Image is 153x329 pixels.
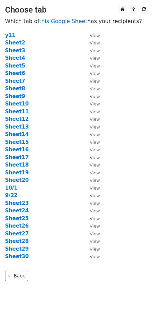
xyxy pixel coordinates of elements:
[83,85,100,92] a: View
[5,253,29,259] a: Sheet30
[5,78,25,84] a: Sheet7
[83,147,100,153] a: View
[83,124,100,130] a: View
[83,109,100,115] a: View
[5,63,25,69] strong: Sheet5
[90,155,100,160] small: View
[83,93,100,99] a: View
[5,271,28,281] a: ← Back
[90,48,100,53] small: View
[5,200,29,206] a: Sheet23
[5,185,18,191] strong: 10/1
[90,254,100,259] small: View
[90,124,100,130] small: View
[83,208,100,214] a: View
[5,131,29,137] a: Sheet14
[90,208,100,213] small: View
[90,117,100,122] small: View
[90,40,100,45] small: View
[5,32,16,38] a: y11
[5,192,18,198] a: 9/22
[5,18,148,25] p: Which tab of has your recipients?
[83,231,100,237] a: View
[90,109,100,114] small: View
[83,116,100,122] a: View
[90,193,100,198] small: View
[5,208,29,214] a: Sheet24
[90,162,100,168] small: View
[90,201,100,206] small: View
[83,238,100,244] a: View
[83,223,100,229] a: View
[83,101,100,107] a: View
[83,177,100,183] a: View
[5,177,29,183] a: Sheet20
[5,154,29,160] a: Sheet17
[5,70,25,76] a: Sheet6
[83,200,100,206] a: View
[83,78,100,84] a: View
[39,18,87,24] a: this Google Sheet
[5,139,29,145] strong: Sheet15
[90,231,100,236] small: View
[90,247,100,252] small: View
[83,63,100,69] a: View
[90,79,100,84] small: View
[5,93,25,99] a: Sheet9
[5,124,29,130] a: Sheet13
[5,238,29,244] a: Sheet28
[5,147,29,153] a: Sheet16
[5,55,25,61] a: Sheet4
[5,109,29,115] a: Sheet11
[5,101,29,107] a: Sheet10
[5,85,25,92] a: Sheet8
[5,215,29,221] a: Sheet25
[5,223,29,229] strong: Sheet26
[5,116,29,122] a: Sheet12
[5,170,29,176] a: Sheet19
[83,47,100,54] a: View
[90,178,100,183] small: View
[83,192,100,198] a: View
[83,70,100,76] a: View
[83,139,100,145] a: View
[90,170,100,175] small: View
[90,147,100,152] small: View
[90,186,100,191] small: View
[83,170,100,176] a: View
[5,47,25,54] strong: Sheet3
[90,239,100,244] small: View
[83,185,100,191] a: View
[90,71,100,76] small: View
[5,40,25,46] a: Sheet2
[83,55,100,61] a: View
[90,63,100,69] small: View
[83,162,100,168] a: View
[83,253,100,259] a: View
[5,162,29,168] a: Sheet18
[5,231,29,237] a: Sheet27
[90,140,100,145] small: View
[5,246,29,252] a: Sheet29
